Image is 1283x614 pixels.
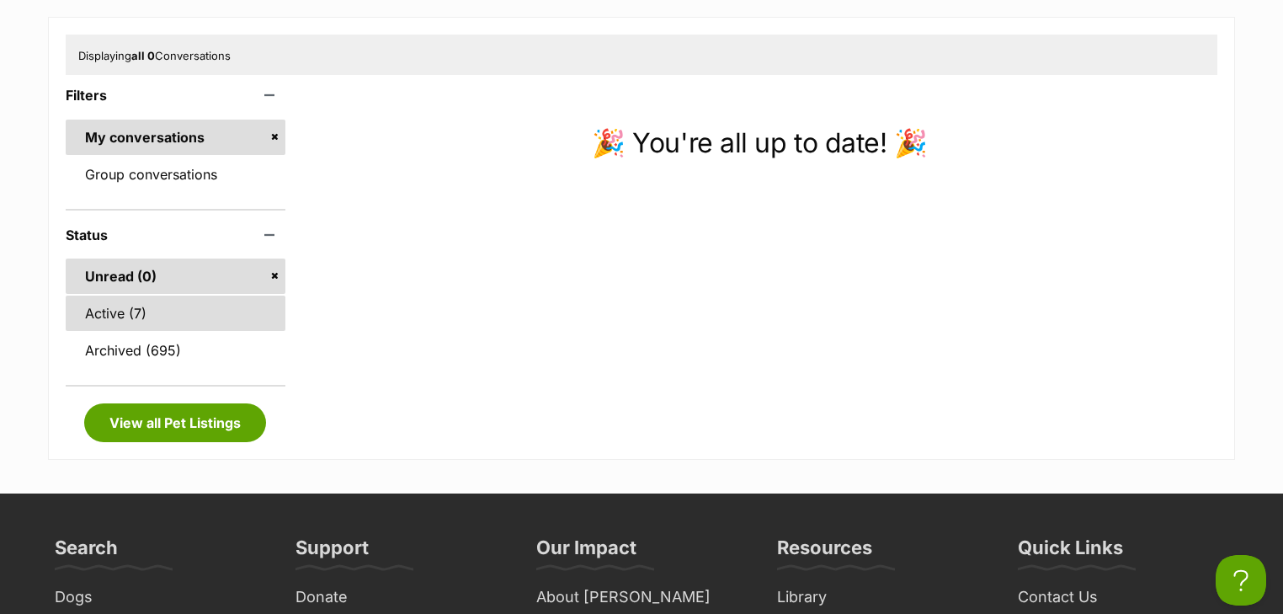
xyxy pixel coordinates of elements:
[66,88,285,103] header: Filters
[1018,536,1123,569] h3: Quick Links
[66,296,285,331] a: Active (7)
[770,585,994,611] a: Library
[48,585,272,611] a: Dogs
[78,49,231,62] span: Displaying Conversations
[66,333,285,368] a: Archived (695)
[66,120,285,155] a: My conversations
[295,536,369,569] h3: Support
[289,585,513,611] a: Donate
[1011,585,1235,611] a: Contact Us
[66,157,285,192] a: Group conversations
[302,123,1217,163] p: 🎉 You're all up to date! 🎉
[536,536,636,569] h3: Our Impact
[84,403,266,442] a: View all Pet Listings
[131,49,155,62] strong: all 0
[530,585,753,611] a: About [PERSON_NAME]
[777,536,872,569] h3: Resources
[1216,555,1266,606] iframe: Help Scout Beacon - Open
[55,536,118,569] h3: Search
[66,227,285,243] header: Status
[66,259,285,294] a: Unread (0)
